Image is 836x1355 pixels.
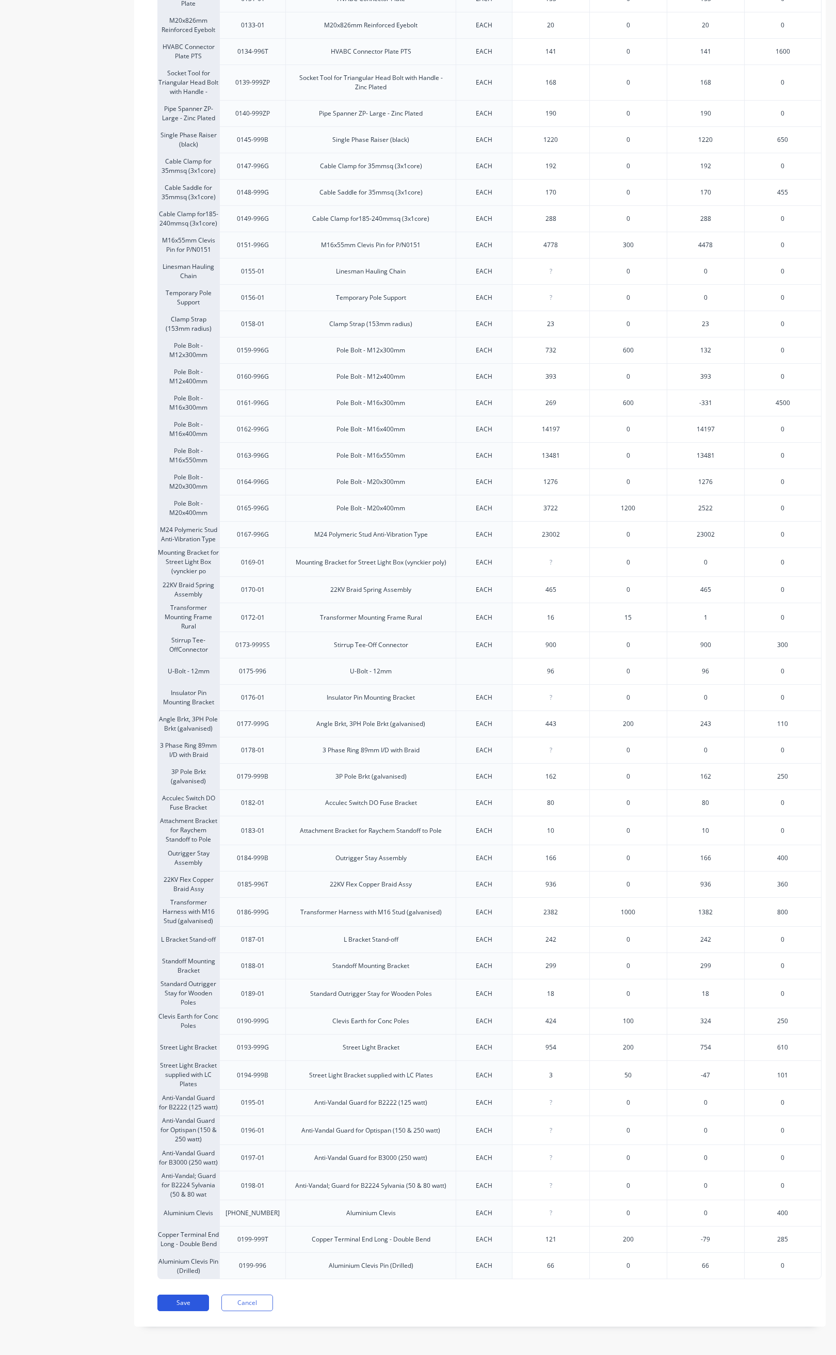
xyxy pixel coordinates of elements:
div: Pipe Spanner ZP- Large - Zinc Plated [319,109,423,118]
div: HVABC Connector Plate PTS [331,47,411,56]
span: 0 [781,78,784,87]
div: 0 [667,258,744,284]
div: 0179-999B [237,772,268,781]
div: 0164-996G [237,477,269,487]
span: 0 [781,293,784,302]
span: 0 [781,613,784,622]
div: L Bracket Stand-off [344,935,398,944]
span: 300 [777,640,788,650]
div: 18 [667,979,744,1008]
span: 0 [781,504,784,513]
span: 0 [781,214,784,223]
span: 0 [626,746,630,755]
div: EACH [476,908,492,917]
div: EACH [476,21,492,30]
div: 0183-01 [241,826,265,835]
span: 0 [781,372,784,381]
div: Angle Brkt, 3PH Pole Brkt (galvanised) [157,711,219,737]
span: 0 [781,240,784,250]
div: 900 [512,632,589,658]
span: 600 [623,398,634,408]
div: EACH [476,188,492,197]
div: 23 [512,311,589,337]
div: 2382 [512,899,589,925]
span: 0 [626,693,630,702]
div: EACH [476,772,492,781]
div: Cable Saddle for 35mmsq (3x1core) [157,179,219,205]
span: 0 [626,162,630,171]
div: 0134-996T [237,47,268,56]
div: EACH [476,267,492,276]
div: EACH [476,319,492,329]
div: 0133-01 [241,21,265,30]
div: M16x55mm Clevis Pin for P/N0151 [321,240,421,250]
div: EACH [476,135,492,144]
div: 0176-01 [241,693,265,702]
div: 0151-996G [237,240,269,250]
span: 400 [777,853,788,863]
div: 166 [667,845,744,871]
div: Single Phase Raiser (black) [157,126,219,153]
span: 0 [781,989,784,998]
span: 0 [626,451,630,460]
div: EACH [476,826,492,835]
div: 162 [512,764,589,789]
div: 1276 [667,469,744,495]
div: -331 [667,390,744,416]
div: 0155-01 [241,267,265,276]
div: 4478 [667,232,744,258]
div: Insulator Pin Mounting Bracket [327,693,415,702]
div: 166 [512,845,589,871]
div: 20 [512,12,589,38]
div: Linesman Hauling Chain [336,267,406,276]
div: Linesman Hauling Chain [157,258,219,284]
button: Cancel [221,1295,273,1311]
span: 0 [781,346,784,355]
div: 0158-01 [241,319,265,329]
div: Clamp Strap (153mm radius) [157,311,219,337]
div: Pole Bolt - M16x400mm [336,425,405,434]
span: 0 [626,47,630,56]
div: 80 [512,790,589,816]
div: EACH [476,989,492,998]
div: 0 [667,684,744,711]
span: 0 [626,78,630,87]
div: U-Bolt - 12mm [350,667,392,676]
div: 132 [667,337,744,363]
div: 269 [512,390,589,416]
div: Pole Bolt - M12x400mm [157,363,219,390]
div: EACH [476,47,492,56]
div: Standard Outrigger Stay for Wooden Poles [157,979,219,1008]
div: 3 Phase Ring 89mm I/D with Braid [157,737,219,763]
div: 0 [667,547,744,576]
div: Pole Bolt - M20x300mm [336,477,405,487]
div: Transformer Harness with M16 Stud (galvanised) [300,908,442,917]
div: 16 [512,605,589,631]
div: 0167-996G [237,530,269,539]
div: M24 Polymeric Stud Anti-Vibration Type [314,530,428,539]
span: 0 [626,961,630,971]
div: 0178-01 [241,746,265,755]
span: 0 [626,880,630,889]
span: 0 [626,826,630,835]
div: M20x826mm Reinforced Eyebolt [324,21,417,30]
div: Stirrup Tee-OffConnector [157,632,219,658]
div: EACH [476,398,492,408]
div: 465 [667,576,744,603]
div: 190 [512,101,589,126]
div: 141 [512,39,589,64]
div: EACH [476,293,492,302]
div: Pole Bolt - M16x550mm [157,442,219,469]
span: 0 [781,425,784,434]
div: Cable Clamp for185-240mmsq (3x1core) [157,205,219,232]
div: Insulator Pin Mounting Bracket [157,684,219,711]
span: 0 [626,935,630,944]
div: Pole Bolt - M20x400mm [336,504,405,513]
span: 0 [781,162,784,171]
div: 242 [512,927,589,953]
span: 0 [626,989,630,998]
span: 0 [626,135,630,144]
div: Pole Bolt - M16x300mm [157,390,219,416]
div: Cable Clamp for 35mmsq (3x1core) [320,162,422,171]
div: EACH [476,451,492,460]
